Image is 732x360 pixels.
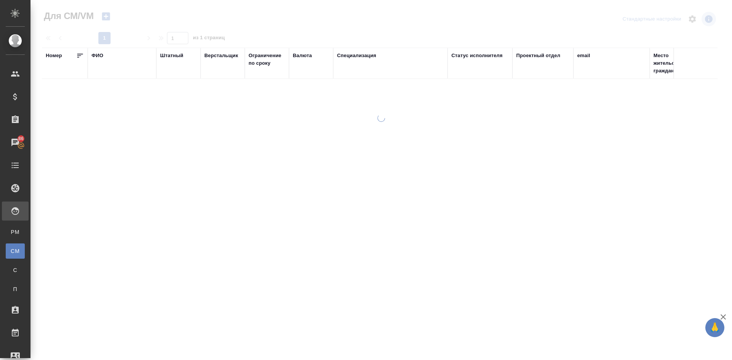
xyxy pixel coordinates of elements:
[6,282,25,297] a: П
[451,52,502,59] div: Статус исполнителя
[204,52,238,59] div: Верстальщик
[249,52,285,67] div: Ограничение по сроку
[10,247,21,255] span: CM
[46,52,62,59] div: Номер
[14,135,28,142] span: 86
[160,52,183,59] div: Штатный
[10,228,21,236] span: PM
[6,262,25,278] a: С
[2,133,29,152] a: 86
[653,52,714,75] div: Место жительства(Город), гражданство
[337,52,376,59] div: Специализация
[10,266,21,274] span: С
[293,52,312,59] div: Валюта
[577,52,590,59] div: email
[516,52,560,59] div: Проектный отдел
[10,285,21,293] span: П
[708,320,721,336] span: 🙏
[6,243,25,259] a: CM
[91,52,103,59] div: ФИО
[705,318,724,337] button: 🙏
[6,224,25,240] a: PM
